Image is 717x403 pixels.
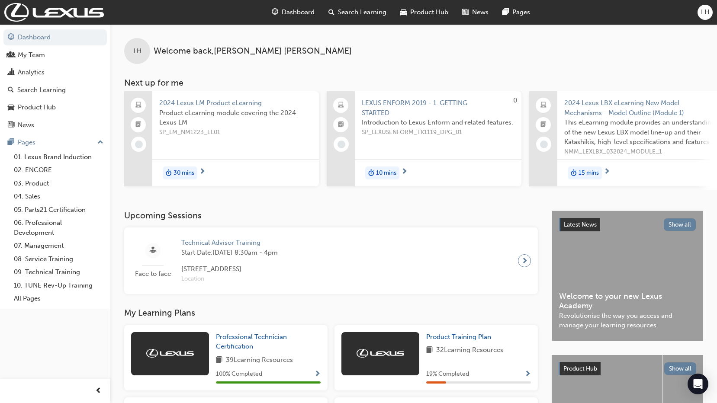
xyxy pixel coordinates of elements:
[18,138,35,147] div: Pages
[521,255,528,267] span: next-icon
[18,102,56,112] div: Product Hub
[10,265,107,279] a: 09. Technical Training
[552,211,703,341] a: Latest NewsShow allWelcome to your new Lexus AcademyRevolutionise the way you access and manage y...
[10,216,107,239] a: 06. Professional Development
[272,7,278,18] span: guage-icon
[3,99,107,115] a: Product Hub
[124,211,538,221] h3: Upcoming Sessions
[159,98,312,108] span: 2024 Lexus LM Product eLearning
[393,3,455,21] a: car-iconProduct Hub
[18,120,34,130] div: News
[174,168,194,178] span: 30 mins
[10,279,107,292] a: 10. TUNE Rev-Up Training
[159,108,312,128] span: Product eLearning module covering the 2024 Lexus LM
[338,7,386,17] span: Search Learning
[4,3,104,22] img: Trak
[664,362,697,375] button: Show all
[426,333,491,341] span: Product Training Plan
[154,46,352,56] span: Welcome back , [PERSON_NAME] [PERSON_NAME]
[166,167,172,179] span: duration-icon
[362,118,514,128] span: Introduction to Lexus Enform and related features.
[3,64,107,80] a: Analytics
[150,245,156,256] span: sessionType_FACE_TO_FACE-icon
[338,141,345,148] span: learningRecordVerb_NONE-icon
[18,67,45,77] div: Analytics
[199,168,206,176] span: next-icon
[426,332,495,342] a: Product Training Plan
[146,349,194,358] img: Trak
[357,349,404,358] img: Trak
[579,168,599,178] span: 15 mins
[559,362,696,376] a: Product HubShow all
[133,46,141,56] span: LH
[540,141,548,148] span: learningRecordVerb_NONE-icon
[97,137,103,148] span: up-icon
[216,355,222,366] span: book-icon
[181,238,278,248] span: Technical Advisor Training
[216,369,262,379] span: 100 % Completed
[10,190,107,203] a: 04. Sales
[3,134,107,150] button: Pages
[410,7,448,17] span: Product Hub
[10,239,107,253] a: 07. Management
[559,291,696,311] span: Welcome to your new Lexus Academy
[3,28,107,134] button: DashboardMy TeamAnalyticsSearch LearningProduct HubNews
[338,100,344,111] span: laptop-icon
[400,7,407,18] span: car-icon
[564,98,717,118] span: 2024 Lexus LBX eLearning New Model Mechanisms - Model Outline (Module 1)
[3,29,107,45] a: Dashboard
[18,50,45,60] div: My Team
[426,369,469,379] span: 19 % Completed
[131,234,531,287] a: Face to faceTechnical Advisor TrainingStart Date:[DATE] 8:30am - 4pm[STREET_ADDRESS]Location
[338,119,344,131] span: booktick-icon
[701,7,709,17] span: LH
[540,119,547,131] span: booktick-icon
[8,139,14,147] span: pages-icon
[564,147,717,157] span: NMM_LEXLBX_032024_MODULE_1
[472,7,489,17] span: News
[216,333,287,351] span: Professional Technician Certification
[664,218,696,231] button: Show all
[17,85,66,95] div: Search Learning
[436,345,503,356] span: 32 Learning Resources
[455,3,495,21] a: news-iconNews
[265,3,322,21] a: guage-iconDashboard
[8,69,14,77] span: chart-icon
[135,141,143,148] span: learningRecordVerb_NONE-icon
[512,7,530,17] span: Pages
[314,371,321,378] span: Show Progress
[181,264,278,274] span: [STREET_ADDRESS]
[3,117,107,133] a: News
[131,269,174,279] span: Face to face
[328,7,334,18] span: search-icon
[8,104,14,112] span: car-icon
[10,292,107,305] a: All Pages
[216,332,321,352] a: Professional Technician Certification
[524,371,531,378] span: Show Progress
[327,91,521,186] a: 0LEXUS ENFORM 2019 - 1. GETTING STARTEDIntroduction to Lexus Enform and related features.SP_LEXUS...
[362,98,514,118] span: LEXUS ENFORM 2019 - 1. GETTING STARTED
[376,168,396,178] span: 10 mins
[135,119,141,131] span: booktick-icon
[698,5,713,20] button: LH
[226,355,293,366] span: 39 Learning Resources
[688,374,708,394] div: Open Intercom Messenger
[95,386,102,397] span: prev-icon
[110,78,717,88] h3: Next up for me
[10,203,107,217] a: 05. Parts21 Certification
[314,369,321,380] button: Show Progress
[124,308,538,318] h3: My Learning Plans
[10,177,107,190] a: 03. Product
[462,7,469,18] span: news-icon
[362,128,514,138] span: SP_LEXUSENFORM_TK1119_DPG_01
[559,311,696,330] span: Revolutionise the way you access and manage your learning resources.
[559,218,696,232] a: Latest NewsShow all
[571,167,577,179] span: duration-icon
[159,128,312,138] span: SP_LM_NM1223_EL01
[8,122,14,129] span: news-icon
[604,168,610,176] span: next-icon
[3,82,107,98] a: Search Learning
[10,150,107,164] a: 01. Lexus Brand Induction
